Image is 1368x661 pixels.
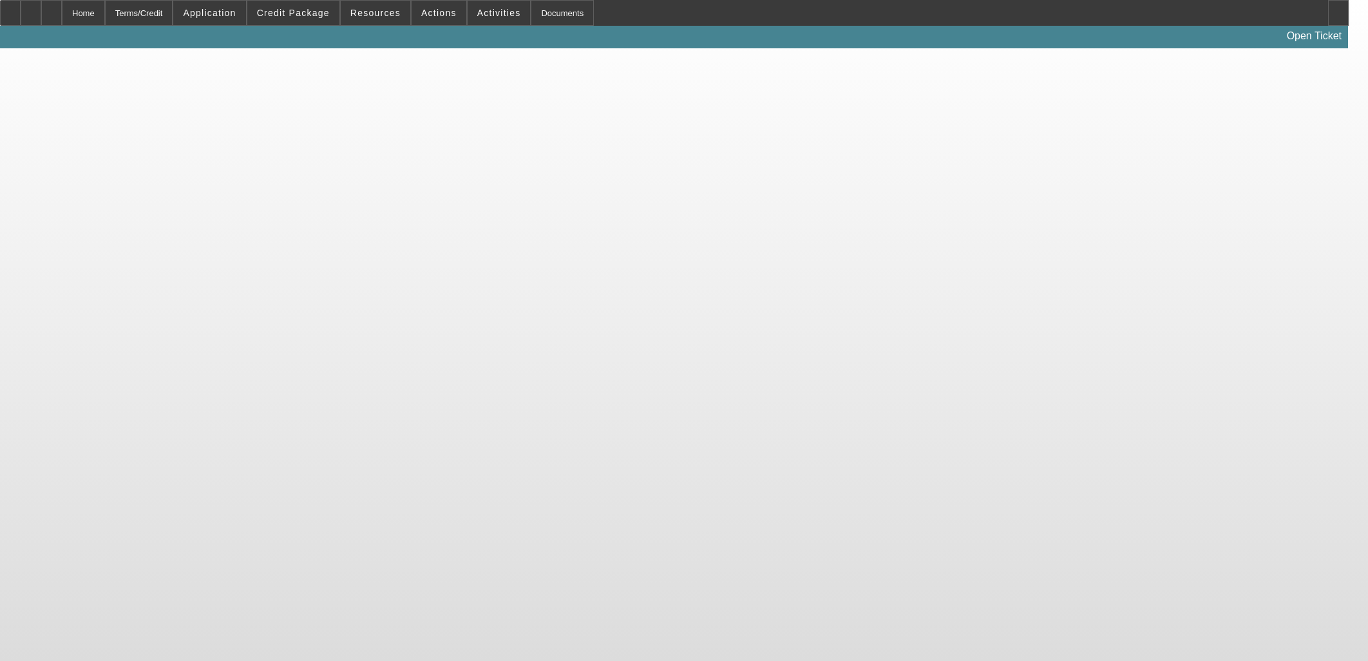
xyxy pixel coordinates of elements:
span: Actions [421,8,457,18]
span: Application [183,8,236,18]
span: Credit Package [257,8,330,18]
button: Actions [412,1,466,25]
button: Credit Package [247,1,339,25]
a: Open Ticket [1282,25,1347,47]
button: Resources [341,1,410,25]
button: Application [173,1,245,25]
span: Activities [477,8,521,18]
button: Activities [468,1,531,25]
span: Resources [350,8,401,18]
